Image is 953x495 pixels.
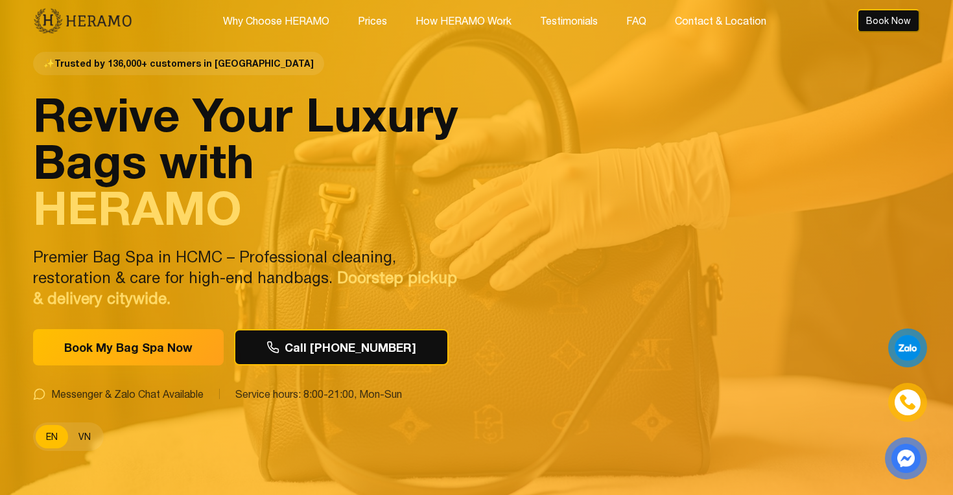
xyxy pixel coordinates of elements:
[33,246,469,308] p: Premier Bag Spa in HCMC – Professional cleaning, restoration & care for high-end handbags.
[36,425,68,448] button: EN
[33,91,469,231] h1: Revive Your Luxury Bags with
[857,9,920,32] button: Book Now
[68,425,101,448] button: VN
[536,12,602,29] button: Testimonials
[234,329,449,365] button: Call [PHONE_NUMBER]
[898,393,917,413] img: phone-icon
[219,12,333,29] button: Why Choose HERAMO
[43,57,54,70] span: star
[235,386,402,402] span: Service hours: 8:00-21:00, Mon-Sun
[622,12,650,29] button: FAQ
[889,384,926,421] a: phone-icon
[33,179,242,235] span: HERAMO
[33,52,324,75] span: Trusted by 136,000+ customers in [GEOGRAPHIC_DATA]
[33,329,224,365] button: Book My Bag Spa Now
[33,7,132,34] img: new-logo.3f60348b.png
[412,12,515,29] button: How HERAMO Work
[671,12,770,29] button: Contact & Location
[354,12,391,29] button: Prices
[51,386,204,402] span: Messenger & Zalo Chat Available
